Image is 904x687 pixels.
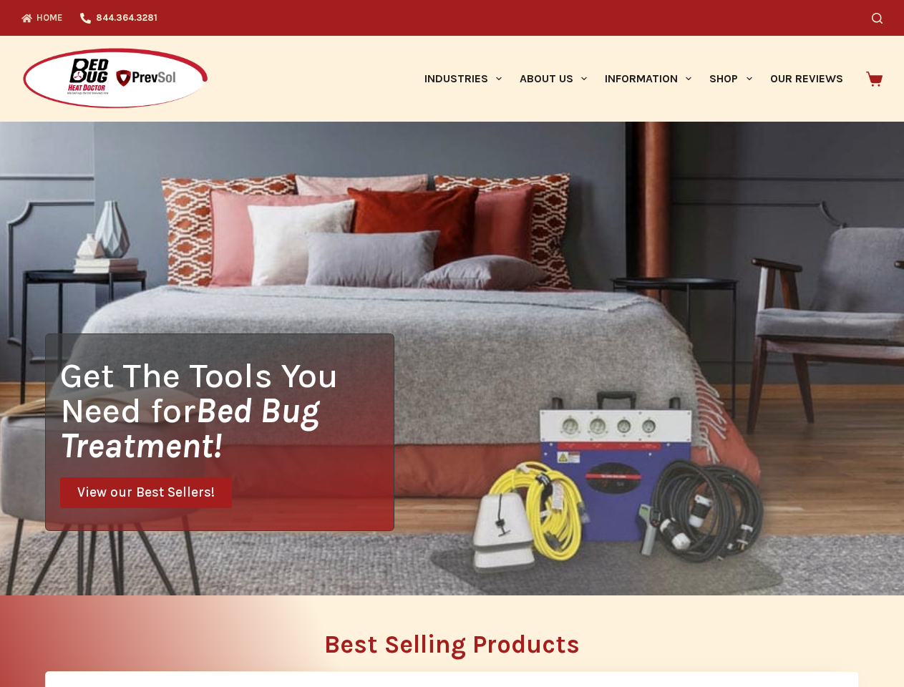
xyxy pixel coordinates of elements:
h1: Get The Tools You Need for [60,358,394,463]
img: Prevsol/Bed Bug Heat Doctor [21,47,209,111]
a: Information [596,36,701,122]
button: Search [872,13,883,24]
a: View our Best Sellers! [60,477,232,508]
i: Bed Bug Treatment! [60,390,319,466]
a: Shop [701,36,761,122]
nav: Primary [415,36,852,122]
span: View our Best Sellers! [77,486,215,500]
a: About Us [510,36,596,122]
h2: Best Selling Products [45,632,859,657]
a: Our Reviews [761,36,852,122]
a: Industries [415,36,510,122]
